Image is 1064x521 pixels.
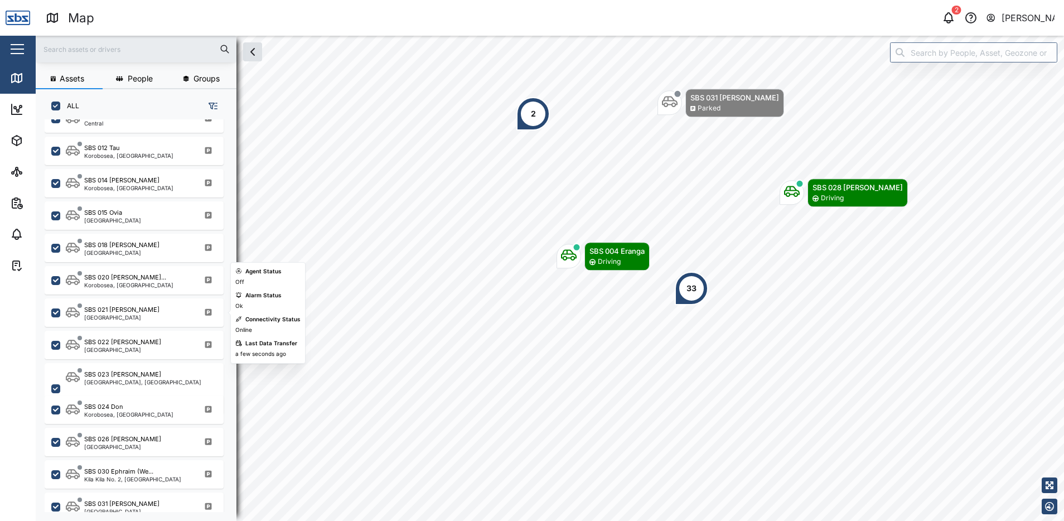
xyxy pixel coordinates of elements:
span: Assets [60,75,84,83]
div: Central [84,120,158,126]
canvas: Map [36,36,1064,521]
div: 33 [686,282,697,295]
div: Alarms [29,228,64,240]
div: SBS 022 [PERSON_NAME] [84,337,161,347]
div: SBS 004 Eranga [589,245,645,257]
div: Map marker [657,89,784,117]
div: [PERSON_NAME] [1002,11,1055,25]
div: Tasks [29,259,60,272]
div: SBS 026 [PERSON_NAME] [84,435,161,444]
div: Map marker [780,179,908,207]
div: Korobosea, [GEOGRAPHIC_DATA] [84,412,173,417]
div: [GEOGRAPHIC_DATA] [84,347,161,353]
div: SBS 015 Ovia [84,208,122,218]
input: Search by People, Asset, Geozone or Place [890,42,1057,62]
div: Dashboard [29,103,79,115]
div: Sites [29,166,56,178]
div: SBS 031 [PERSON_NAME] [690,92,779,103]
div: [GEOGRAPHIC_DATA] [84,509,159,514]
div: Reports [29,197,67,209]
div: SBS 020 [PERSON_NAME]... [84,273,166,282]
div: Map [29,72,54,84]
div: SBS 021 [PERSON_NAME] [84,305,159,315]
div: Parked [698,103,720,114]
div: SBS 014 [PERSON_NAME] [84,176,159,185]
div: [GEOGRAPHIC_DATA] [84,444,161,450]
div: Map [68,8,94,28]
div: SBS 030 Ephraim (We... [84,467,153,476]
div: SBS 023 [PERSON_NAME] [84,370,161,379]
span: People [128,75,153,83]
input: Search assets or drivers [42,41,230,57]
button: [PERSON_NAME] [985,10,1055,26]
div: SBS 031 [PERSON_NAME] [84,499,159,509]
label: ALL [60,102,79,110]
div: SBS 028 [PERSON_NAME] [812,182,903,193]
div: Driving [821,193,844,204]
img: Main Logo [6,6,30,30]
div: Assets [29,134,64,147]
div: Kila Kila No. 2, [GEOGRAPHIC_DATA] [84,476,181,482]
div: [GEOGRAPHIC_DATA] [84,250,159,255]
div: SBS 024 Don [84,402,123,412]
div: Agent Status [245,267,282,276]
div: Map marker [516,97,550,131]
div: Driving [598,257,621,267]
div: SBS 012 Tau [84,143,120,153]
div: Korobosea, [GEOGRAPHIC_DATA] [84,185,173,191]
div: Korobosea, [GEOGRAPHIC_DATA] [84,153,173,158]
div: Off [235,278,244,287]
div: SBS 018 [PERSON_NAME] [84,240,159,250]
div: 2 [952,6,961,15]
div: Korobosea, [GEOGRAPHIC_DATA] [84,282,173,288]
div: grid [45,119,236,512]
div: [GEOGRAPHIC_DATA] [84,218,141,223]
div: Map marker [557,242,650,271]
div: [GEOGRAPHIC_DATA] [84,315,159,320]
div: [GEOGRAPHIC_DATA], [GEOGRAPHIC_DATA] [84,379,201,385]
span: Groups [194,75,220,83]
div: 2 [531,108,536,120]
div: Map marker [675,272,708,305]
div: Alarm Status [245,291,282,300]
